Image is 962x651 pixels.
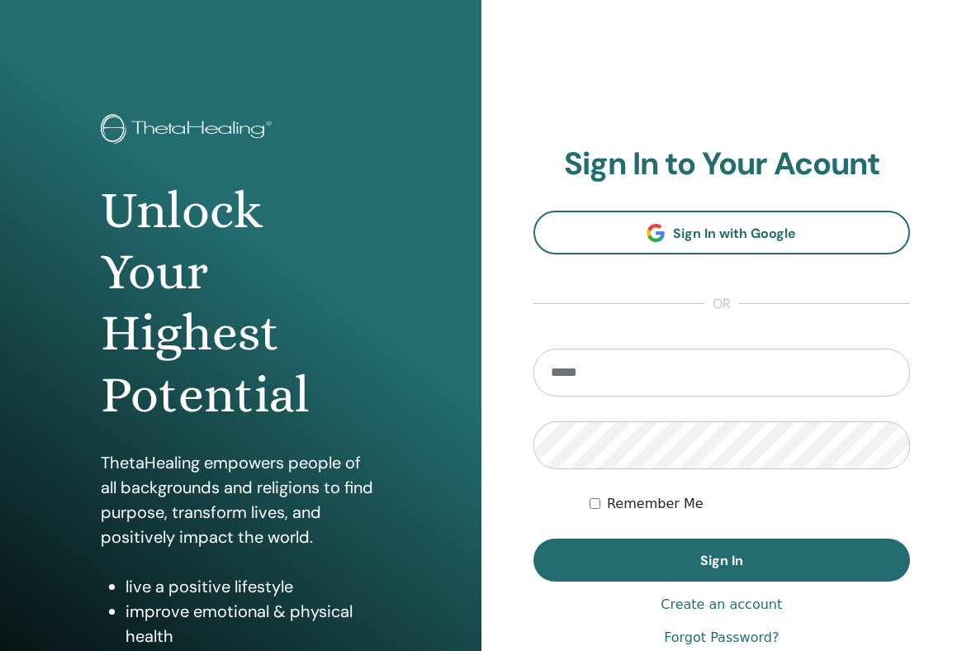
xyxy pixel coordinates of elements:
[673,225,796,242] span: Sign In with Google
[661,595,782,615] a: Create an account
[700,552,743,569] span: Sign In
[533,211,911,254] a: Sign In with Google
[607,494,704,514] label: Remember Me
[101,450,380,549] p: ThetaHealing empowers people of all backgrounds and religions to find purpose, transform lives, a...
[664,628,779,648] a: Forgot Password?
[704,294,739,314] span: or
[101,180,380,426] h1: Unlock Your Highest Potential
[126,574,380,599] li: live a positive lifestyle
[590,494,910,514] div: Keep me authenticated indefinitely or until I manually logout
[533,145,911,183] h2: Sign In to Your Acount
[533,539,911,582] button: Sign In
[126,599,380,649] li: improve emotional & physical health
